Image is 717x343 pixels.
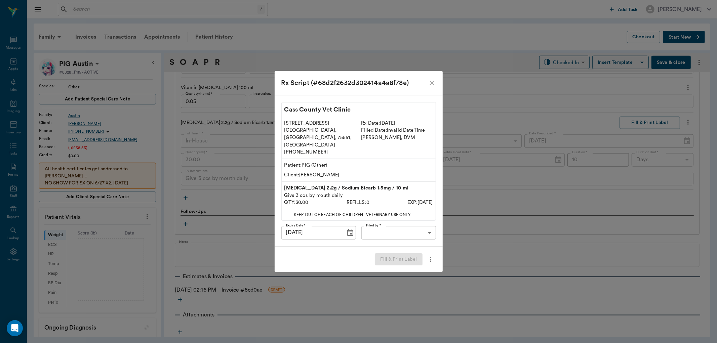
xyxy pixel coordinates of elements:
input: MM/DD/YYYY [281,226,341,240]
p: [STREET_ADDRESS] [284,120,356,127]
p: KEEP OUT OF REACH OF CHILDREN - VETERINARY USE ONLY [282,209,423,220]
p: REFILLS: 0 [347,199,369,206]
p: [PERSON_NAME] , DVM [361,134,433,141]
button: close [428,79,436,87]
button: Choose date, selected date is Sep 23, 2026 [344,226,357,240]
p: Give 3 ccs by mouth daily [284,192,433,199]
p: Patient: PIG (Other) [284,162,433,169]
div: Rx Script (#68d2f2632d302414a4a8f78e) [281,78,428,88]
p: QTY: 30.00 [284,199,309,206]
p: Client: [PERSON_NAME] [284,171,433,179]
p: [PHONE_NUMBER] [284,148,356,156]
label: Filled by * [366,223,381,228]
button: more [425,254,436,265]
p: Rx Date: [DATE] [361,120,433,127]
div: Open Intercom Messenger [7,320,23,336]
p: EXP: [DATE] [407,199,433,206]
p: Cass County Vet Clinic [282,102,436,117]
label: Expiry Date * [286,223,306,228]
p: [GEOGRAPHIC_DATA], [GEOGRAPHIC_DATA], 75551, [GEOGRAPHIC_DATA] [284,127,356,148]
p: Filled Date: Invalid DateTime [361,127,433,134]
p: [MEDICAL_DATA] 2.2g / Sodium Bicarb 1.5mg / 10 ml [284,184,433,192]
